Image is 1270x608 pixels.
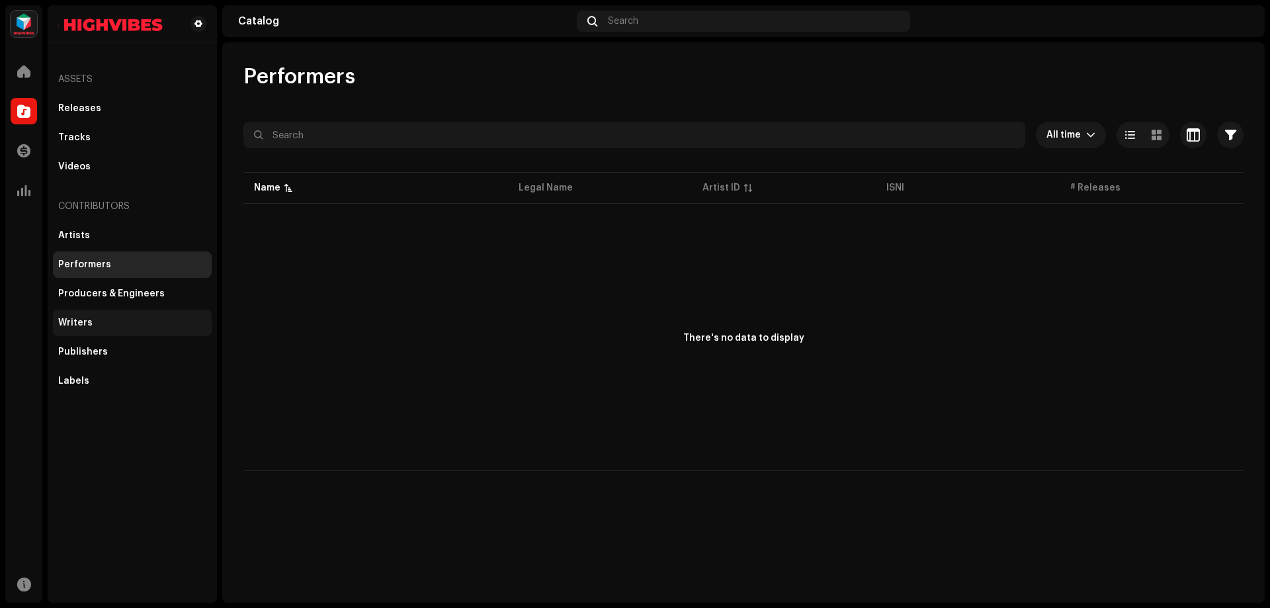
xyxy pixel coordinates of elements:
[238,16,571,26] div: Catalog
[58,318,93,328] div: Writers
[58,347,108,357] div: Publishers
[683,331,804,345] div: There's no data to display
[53,95,212,122] re-m-nav-item: Releases
[58,132,91,143] div: Tracks
[58,103,101,114] div: Releases
[53,64,212,95] re-a-nav-header: Assets
[608,16,638,26] span: Search
[53,191,212,222] re-a-nav-header: Contributors
[53,368,212,394] re-m-nav-item: Labels
[58,230,90,241] div: Artists
[53,281,212,307] re-m-nav-item: Producers & Engineers
[11,11,37,37] img: feab3aad-9b62-475c-8caf-26f15a9573ee
[53,124,212,151] re-m-nav-item: Tracks
[1046,122,1086,148] span: All time
[58,376,89,386] div: Labels
[243,122,1025,148] input: Search
[58,288,165,299] div: Producers & Engineers
[1086,122,1095,148] div: dropdown trigger
[58,259,111,270] div: Performers
[53,339,212,365] re-m-nav-item: Publishers
[58,161,91,172] div: Videos
[243,64,355,90] span: Performers
[53,251,212,278] re-m-nav-item: Performers
[1228,11,1249,32] img: 94da5fa0-8dfc-4e0b-99d9-010b3e96b1a8
[53,222,212,249] re-m-nav-item: Artists
[53,310,212,336] re-m-nav-item: Writers
[53,153,212,180] re-m-nav-item: Videos
[58,16,169,32] img: d4093022-bcd4-44a3-a5aa-2cc358ba159b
